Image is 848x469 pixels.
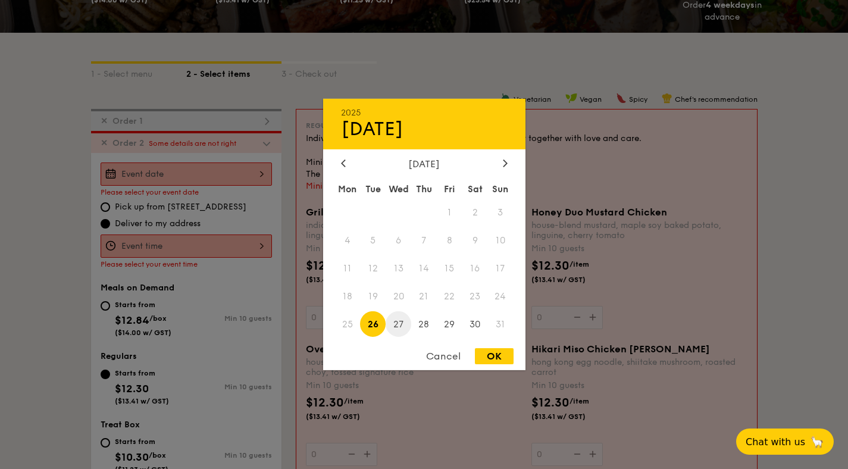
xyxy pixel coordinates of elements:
[437,311,462,337] span: 29
[386,179,411,200] div: Wed
[488,228,514,254] span: 10
[386,283,411,309] span: 20
[341,158,508,170] div: [DATE]
[746,436,805,448] span: Chat with us
[462,283,488,309] span: 23
[411,311,437,337] span: 28
[411,256,437,282] span: 14
[462,256,488,282] span: 16
[462,311,488,337] span: 30
[360,311,386,337] span: 26
[386,311,411,337] span: 27
[335,179,361,200] div: Mon
[341,108,508,118] div: 2025
[335,228,361,254] span: 4
[360,283,386,309] span: 19
[475,348,514,364] div: OK
[386,256,411,282] span: 13
[341,118,508,140] div: [DATE]
[810,435,824,449] span: 🦙
[360,228,386,254] span: 5
[488,283,514,309] span: 24
[414,348,472,364] div: Cancel
[437,200,462,226] span: 1
[488,179,514,200] div: Sun
[411,283,437,309] span: 21
[437,283,462,309] span: 22
[488,200,514,226] span: 3
[335,256,361,282] span: 11
[437,256,462,282] span: 15
[488,256,514,282] span: 17
[437,228,462,254] span: 8
[386,228,411,254] span: 6
[411,179,437,200] div: Thu
[335,311,361,337] span: 25
[736,429,834,455] button: Chat with us🦙
[462,179,488,200] div: Sat
[488,311,514,337] span: 31
[462,228,488,254] span: 9
[411,228,437,254] span: 7
[462,200,488,226] span: 2
[335,283,361,309] span: 18
[360,256,386,282] span: 12
[360,179,386,200] div: Tue
[437,179,462,200] div: Fri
